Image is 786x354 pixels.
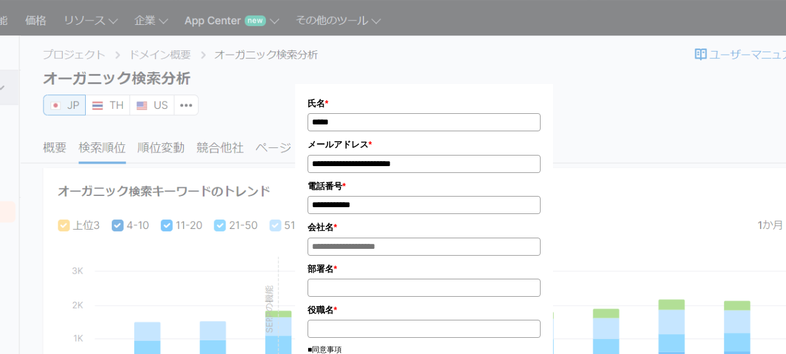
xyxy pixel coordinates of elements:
[308,220,541,234] label: 会社名
[308,137,541,151] label: メールアドレス
[308,96,541,110] label: 氏名
[308,262,541,276] label: 部署名
[308,179,541,193] label: 電話番号
[308,303,541,317] label: 役職名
